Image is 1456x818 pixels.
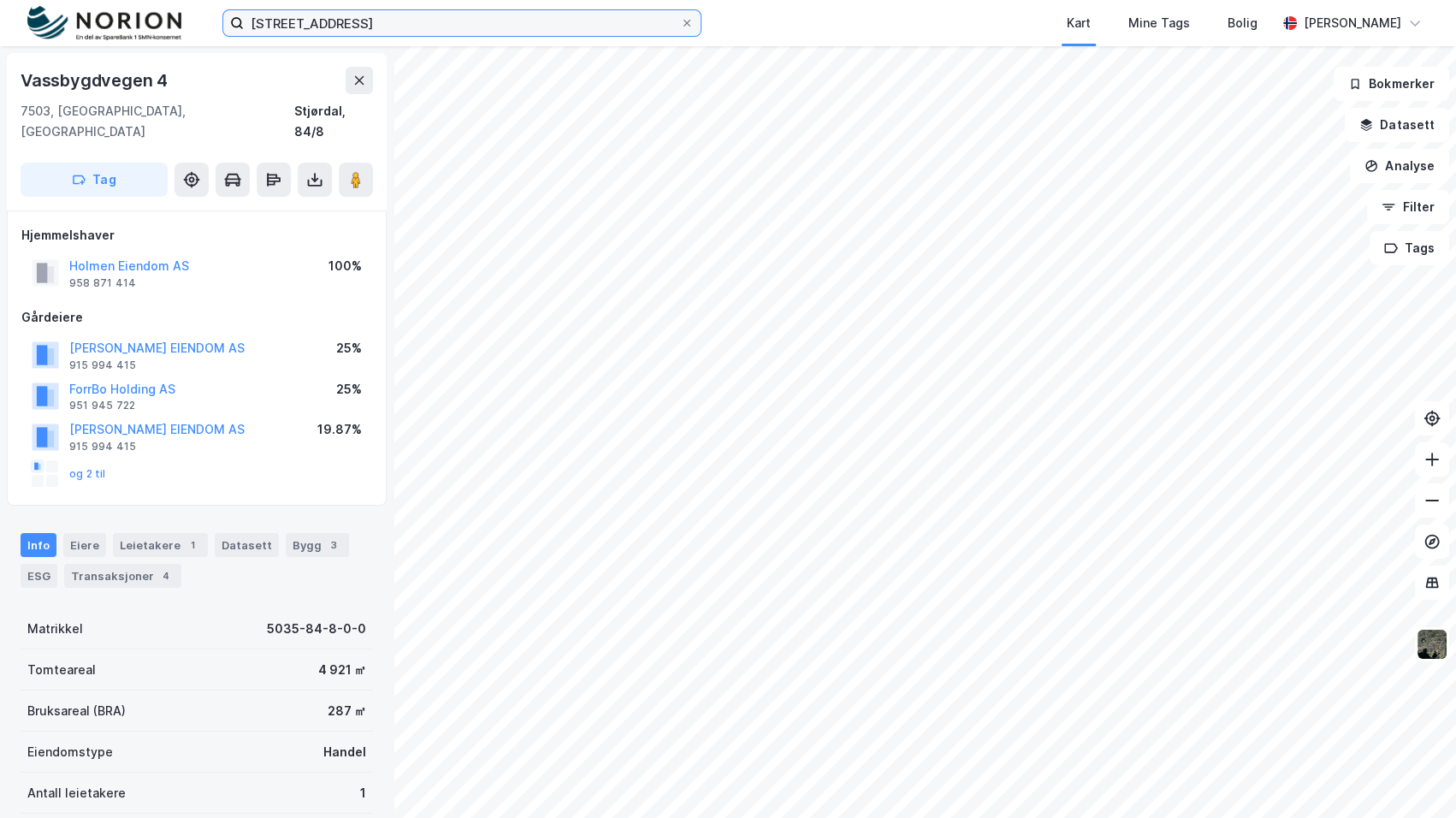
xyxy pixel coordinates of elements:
[27,742,113,762] div: Eiendomstype
[63,533,106,557] div: Eiere
[1304,13,1401,33] div: [PERSON_NAME]
[1350,149,1449,183] button: Analyse
[64,564,181,588] div: Transaksjoner
[1370,736,1456,818] iframe: Chat Widget
[1067,13,1091,33] div: Kart
[21,225,372,246] div: Hjemmelshaver
[69,276,136,290] div: 958 871 414
[294,101,373,142] div: Stjørdal, 84/8
[286,533,349,557] div: Bygg
[69,399,135,412] div: 951 945 722
[21,101,294,142] div: 7503, [GEOGRAPHIC_DATA], [GEOGRAPHIC_DATA]
[360,783,366,803] div: 1
[336,379,362,400] div: 25%
[184,536,201,554] div: 1
[21,67,171,94] div: Vassbygdvegen 4
[323,742,366,762] div: Handel
[69,440,136,453] div: 915 994 415
[215,533,279,557] div: Datasett
[1416,628,1448,661] img: 9k=
[1367,190,1449,224] button: Filter
[325,536,342,554] div: 3
[27,619,83,639] div: Matrikkel
[69,359,136,372] div: 915 994 415
[336,338,362,359] div: 25%
[1370,736,1456,818] div: Kontrollprogram for chat
[21,533,56,557] div: Info
[27,660,96,680] div: Tomteareal
[1345,108,1449,142] button: Datasett
[27,783,126,803] div: Antall leietakere
[1228,13,1258,33] div: Bolig
[244,10,680,36] input: Søk på adresse, matrikkel, gårdeiere, leietakere eller personer
[27,701,126,721] div: Bruksareal (BRA)
[27,6,181,41] img: norion-logo.80e7a08dc31c2e691866.png
[1128,13,1190,33] div: Mine Tags
[113,533,208,557] div: Leietakere
[21,163,168,197] button: Tag
[21,307,372,328] div: Gårdeiere
[1370,231,1449,265] button: Tags
[318,660,366,680] div: 4 921 ㎡
[267,619,366,639] div: 5035-84-8-0-0
[21,564,57,588] div: ESG
[1334,67,1449,101] button: Bokmerker
[328,256,362,276] div: 100%
[157,567,175,584] div: 4
[328,701,366,721] div: 287 ㎡
[317,419,362,440] div: 19.87%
